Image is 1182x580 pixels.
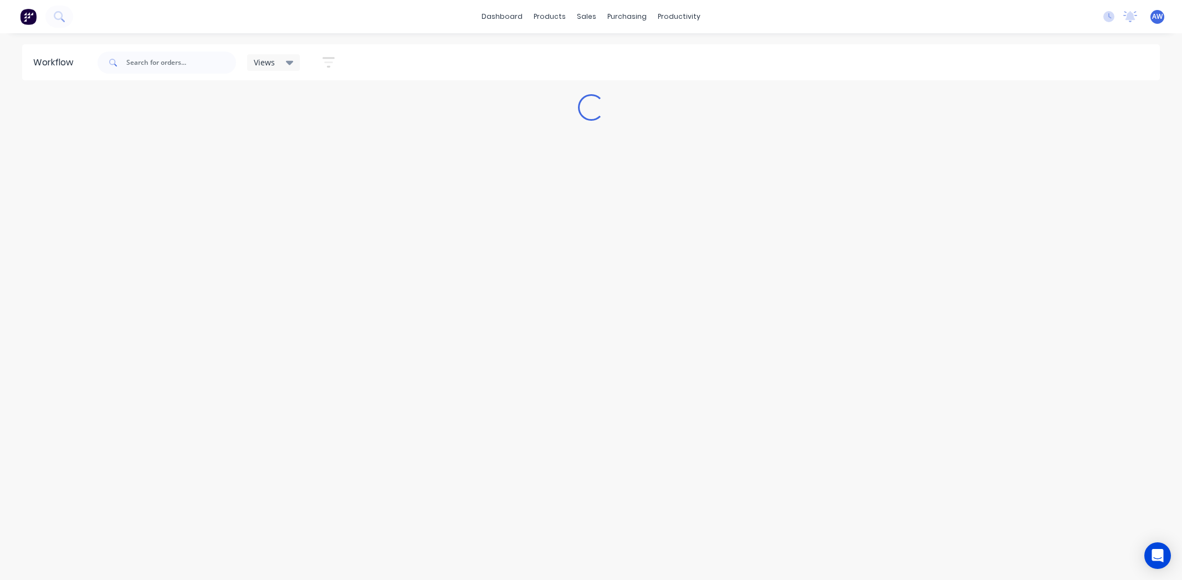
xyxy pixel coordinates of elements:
[652,8,706,25] div: productivity
[528,8,571,25] div: products
[126,52,236,74] input: Search for orders...
[571,8,602,25] div: sales
[602,8,652,25] div: purchasing
[20,8,37,25] img: Factory
[254,57,275,68] span: Views
[1152,12,1163,22] span: AW
[476,8,528,25] a: dashboard
[33,56,79,69] div: Workflow
[1144,542,1171,569] div: Open Intercom Messenger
